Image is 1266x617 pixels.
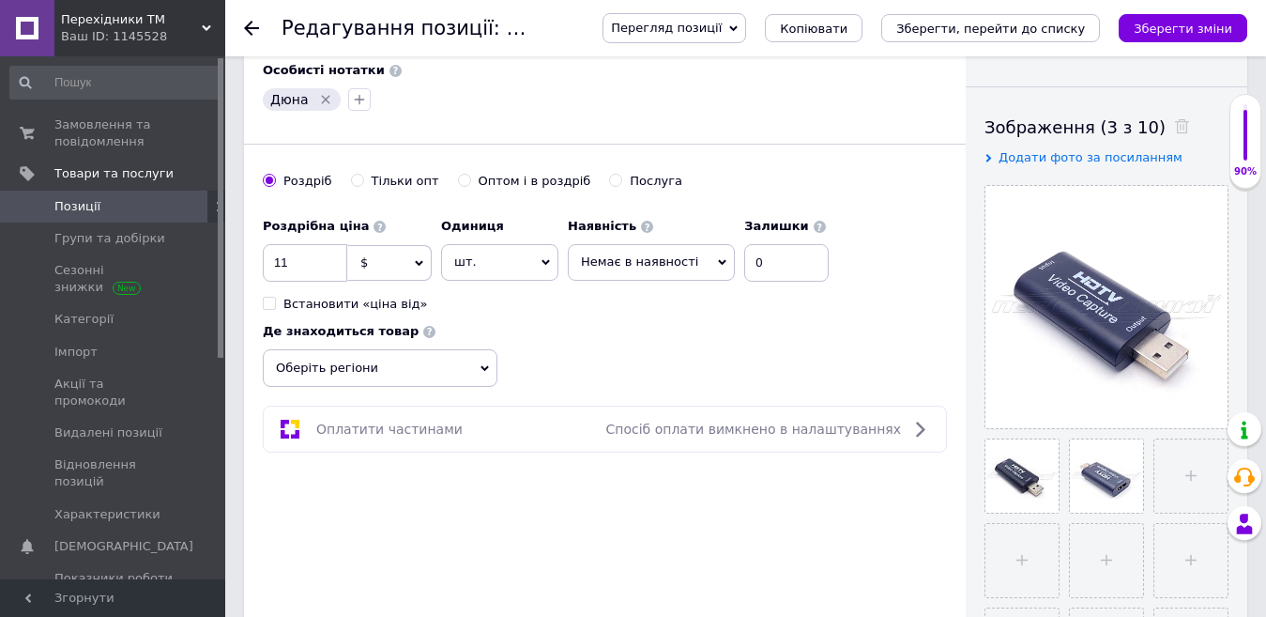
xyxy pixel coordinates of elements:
div: 90% [1230,165,1260,178]
span: [DEMOGRAPHIC_DATA] [54,538,193,555]
div: Встановити «ціна від» [283,296,428,313]
span: Оберіть регіони [263,349,497,387]
span: Перехiдники ТМ [61,11,202,28]
span: Оплатити частинами [316,422,463,437]
i: Зберегти зміни [1134,22,1232,36]
i: Зберегти, перейти до списку [896,22,1085,36]
span: Відновлення позицій [54,456,174,490]
span: Дюна [270,92,308,107]
div: Роздріб [283,173,332,190]
span: Групи та добірки [54,230,165,247]
span: Спосіб оплати вимкнено в налаштуваннях [606,422,901,437]
b: Де знаходиться товар [263,324,419,338]
span: Видалені позиції [54,424,162,441]
div: Оптом і в роздріб [479,173,591,190]
span: Додати фото за посиланням [999,150,1182,164]
span: Акції та промокоди [54,376,174,409]
div: Послуга [630,173,682,190]
b: Наявність [568,219,636,233]
button: Копіювати [765,14,862,42]
b: Роздрібна ціна [263,219,369,233]
input: Пошук [9,66,221,100]
b: Залишки [744,219,808,233]
b: Особисті нотатки [263,63,385,77]
span: Замовлення та повідомлення [54,116,174,150]
span: Перегляд позиції [611,21,722,35]
span: Копіювати [780,22,847,36]
div: Зображення (3 з 10) [984,116,1228,139]
span: Імпорт [54,344,98,361]
span: Сезонні знижки [54,262,174,296]
div: Повернутися назад [244,21,259,36]
div: Ваш ID: 1145528 [61,28,225,45]
span: шт. [441,244,558,280]
div: Тільки опт [372,173,439,190]
svg: Видалити мітку [318,92,333,107]
h1: Редагування позиції: Карта видеозахвата USB 2.0 - HDMI [282,17,876,39]
input: 0 [263,244,347,282]
span: Позиції [54,198,100,215]
button: Зберегти, перейти до списку [881,14,1100,42]
span: Характеристики [54,506,160,523]
span: Товари та послуги [54,165,174,182]
input: - [744,244,829,282]
b: Одиниця [441,219,504,233]
span: Показники роботи компанії [54,570,174,604]
span: Категорії [54,311,114,328]
span: $ [360,255,368,270]
button: Зберегти зміни [1119,14,1247,42]
span: Немає в наявності [581,255,698,269]
div: 90% Якість заповнення [1229,94,1261,189]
